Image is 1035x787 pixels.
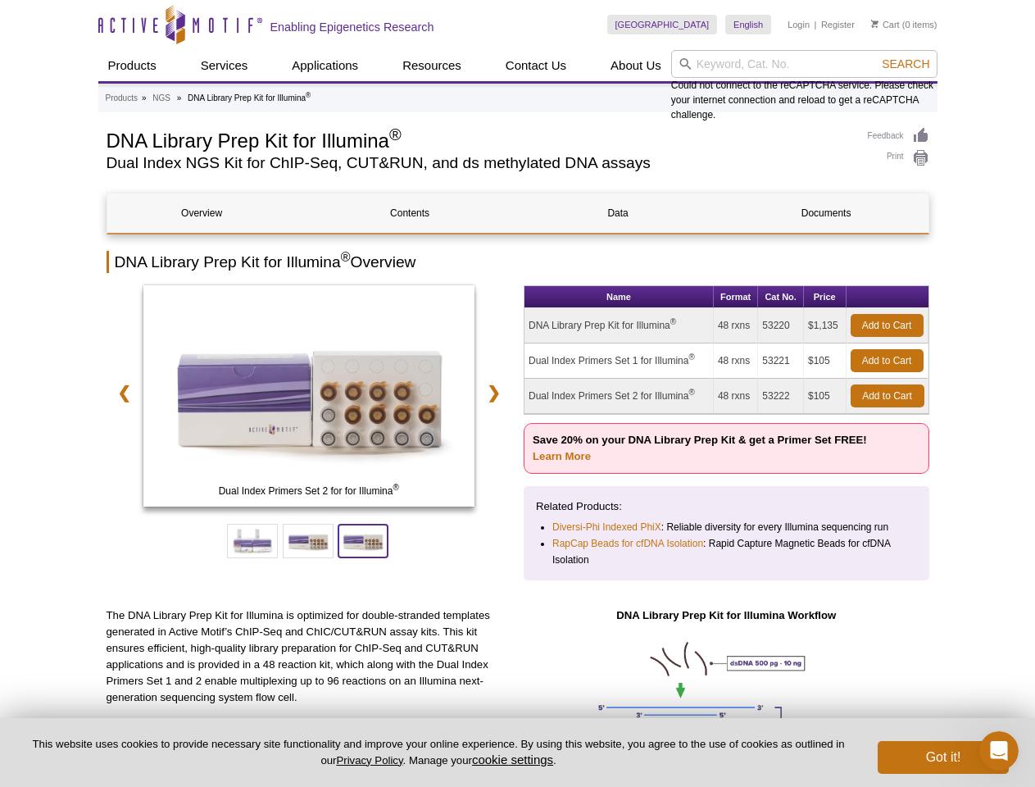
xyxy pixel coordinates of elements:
a: Privacy Policy [336,754,402,767]
strong: Save 20% on your DNA Library Prep Kit & get a Primer Set FREE! [533,434,867,462]
sup: ® [389,125,402,143]
li: : Reliable diversity for every Illumina sequencing run [552,519,902,535]
a: Data [524,193,713,233]
img: Dual Index Primers Set 2 for for Illumina [143,285,475,507]
a: Contact Us [496,50,576,81]
a: [GEOGRAPHIC_DATA] [607,15,718,34]
sup: ® [341,250,351,264]
td: Dual Index Primers Set 2 for Illumina [524,379,714,414]
strong: DNA Library Prep Kit for Illumina Workflow [616,609,836,621]
td: 48 rxns [714,343,758,379]
li: : Rapid Capture Magnetic Beads for cfDNA Isolation [552,535,902,568]
a: Overview [107,193,297,233]
h1: DNA Library Prep Kit for Illumina [107,127,851,152]
a: Dual Index Primers Set 2 for for Illumina [143,285,475,512]
sup: ® [688,388,694,397]
a: Add to Cart [851,314,924,337]
li: | [815,15,817,34]
a: Contents [315,193,505,233]
input: Keyword, Cat. No. [671,50,937,78]
a: Login [788,19,810,30]
h2: Enabling Epigenetics Research [270,20,434,34]
li: » [142,93,147,102]
sup: ® [393,483,398,492]
td: 53222 [758,379,804,414]
a: ❯ [476,374,511,412]
td: DNA Library Prep Kit for Illumina [524,308,714,343]
a: Products [106,91,138,106]
li: DNA Library Prep Kit for Illumina [188,93,311,102]
a: Resources [393,50,471,81]
span: Search [882,57,929,71]
td: $105 [804,379,847,414]
div: Could not connect to the reCAPTCHA service. Please check your internet connection and reload to g... [671,50,937,122]
iframe: Intercom live chat [979,731,1019,771]
a: Add to Cart [851,349,924,372]
sup: ® [688,353,694,362]
button: Search [877,57,934,71]
h2: Dual Index NGS Kit for ChIP-Seq, CUT&RUN, and ds methylated DNA assays [107,156,851,171]
td: 48 rxns [714,308,758,343]
p: The DNA Library Prep Kit for Illumina is optimized for double-stranded templates generated in Act... [107,607,512,706]
button: Got it! [878,741,1009,774]
p: Related Products: [536,498,917,515]
a: ❮ [107,374,142,412]
td: 53220 [758,308,804,343]
td: $105 [804,343,847,379]
td: 48 rxns [714,379,758,414]
a: NGS [152,91,170,106]
span: Dual Index Primers Set 2 for for Illumina [147,483,471,499]
td: Dual Index Primers Set 1 for Illumina [524,343,714,379]
a: Print [868,149,929,167]
a: Register [821,19,855,30]
a: About Us [601,50,671,81]
a: Services [191,50,258,81]
a: Documents [732,193,921,233]
li: (0 items) [871,15,937,34]
a: Applications [282,50,368,81]
sup: ® [670,317,676,326]
a: Cart [871,19,900,30]
button: cookie settings [472,753,553,767]
th: Name [524,286,714,308]
td: $1,135 [804,308,847,343]
th: Cat No. [758,286,804,308]
h2: DNA Library Prep Kit for Illumina Overview [107,251,929,273]
th: Format [714,286,758,308]
a: RapCap Beads for cfDNA Isolation [552,535,703,552]
a: Diversi-Phi Indexed PhiX [552,519,661,535]
a: Products [98,50,166,81]
p: This website uses cookies to provide necessary site functionality and improve your online experie... [26,737,851,768]
a: Learn More [533,450,591,462]
td: 53221 [758,343,804,379]
li: » [177,93,182,102]
a: English [725,15,771,34]
a: Add to Cart [851,384,924,407]
a: Feedback [868,127,929,145]
img: Your Cart [871,20,878,28]
sup: ® [306,91,311,99]
th: Price [804,286,847,308]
